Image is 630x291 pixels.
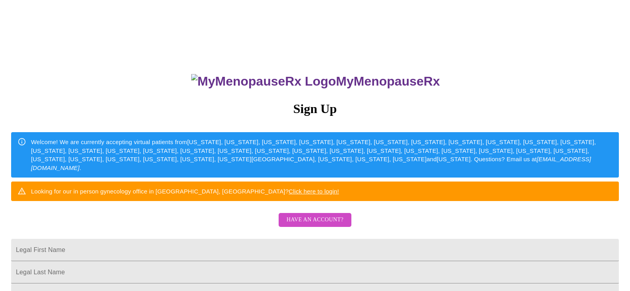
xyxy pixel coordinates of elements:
span: Have an account? [287,215,343,225]
a: Have an account? [277,222,353,229]
a: Click here to login! [289,188,339,195]
em: [EMAIL_ADDRESS][DOMAIN_NAME] [31,156,591,171]
div: Looking for our in person gynecology office in [GEOGRAPHIC_DATA], [GEOGRAPHIC_DATA]? [31,184,339,199]
button: Have an account? [279,213,351,227]
h3: MyMenopauseRx [12,74,619,89]
h3: Sign Up [11,102,619,116]
img: MyMenopauseRx Logo [191,74,336,89]
div: Welcome! We are currently accepting virtual patients from [US_STATE], [US_STATE], [US_STATE], [US... [31,135,613,175]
